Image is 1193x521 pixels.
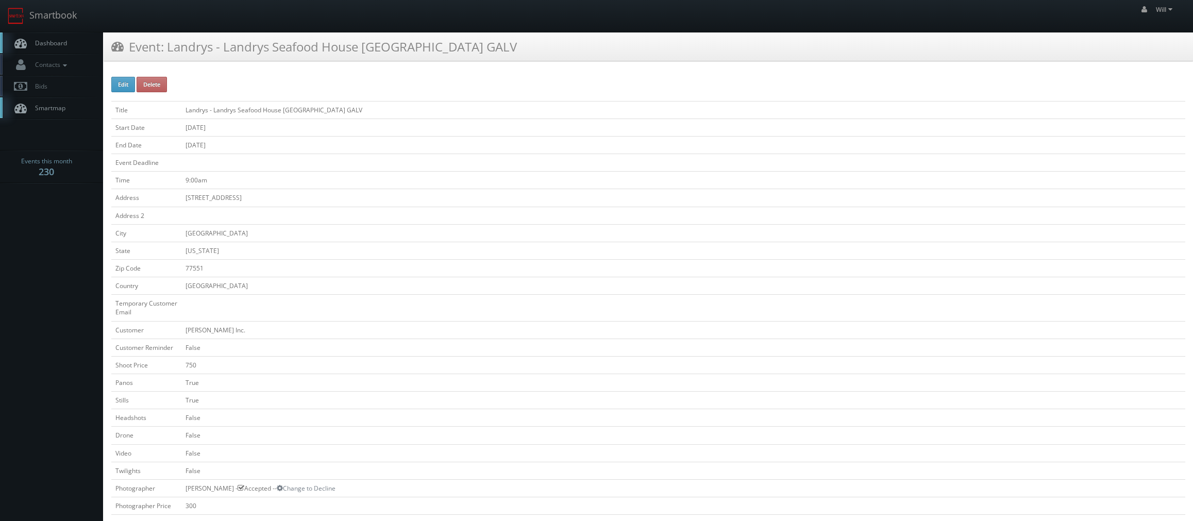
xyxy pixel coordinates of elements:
td: Address [111,189,181,207]
td: True [181,392,1185,409]
span: Contacts [30,60,70,69]
td: Customer Reminder [111,339,181,356]
td: 300 [181,497,1185,514]
td: True [181,374,1185,391]
td: [PERSON_NAME] Inc. [181,321,1185,339]
td: False [181,462,1185,479]
td: False [181,444,1185,462]
td: Event Deadline [111,154,181,172]
td: [US_STATE] [181,242,1185,259]
span: Events this month [21,156,72,166]
td: [DATE] [181,119,1185,136]
td: 9:00am [181,172,1185,189]
td: Stills [111,392,181,409]
h3: Event: Landrys - Landrys Seafood House [GEOGRAPHIC_DATA] GALV [111,38,517,56]
td: Landrys - Landrys Seafood House [GEOGRAPHIC_DATA] GALV [181,101,1185,119]
td: Twilights [111,462,181,479]
td: [PERSON_NAME] - Accepted -- [181,479,1185,497]
span: Bids [30,82,47,91]
td: False [181,409,1185,427]
td: State [111,242,181,259]
td: Headshots [111,409,181,427]
td: 750 [181,356,1185,374]
td: Temporary Customer Email [111,295,181,321]
td: Shoot Price [111,356,181,374]
span: Dashboard [30,39,67,47]
td: Start Date [111,119,181,136]
strong: 230 [39,165,54,178]
td: Photographer [111,479,181,497]
td: Country [111,277,181,295]
td: [GEOGRAPHIC_DATA] [181,277,1185,295]
td: [STREET_ADDRESS] [181,189,1185,207]
span: Smartmap [30,104,65,112]
td: 77551 [181,259,1185,277]
td: Customer [111,321,181,339]
td: Drone [111,427,181,444]
td: [DATE] [181,136,1185,154]
td: Address 2 [111,207,181,224]
td: Panos [111,374,181,391]
td: [GEOGRAPHIC_DATA] [181,224,1185,242]
img: smartbook-logo.png [8,8,24,24]
td: End Date [111,136,181,154]
td: Time [111,172,181,189]
td: False [181,427,1185,444]
td: False [181,339,1185,356]
td: Photographer Price [111,497,181,514]
td: Zip Code [111,259,181,277]
td: Video [111,444,181,462]
td: City [111,224,181,242]
button: Delete [137,77,167,92]
button: Edit [111,77,135,92]
a: Change to Decline [277,484,335,493]
td: Title [111,101,181,119]
span: Will [1156,5,1175,14]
